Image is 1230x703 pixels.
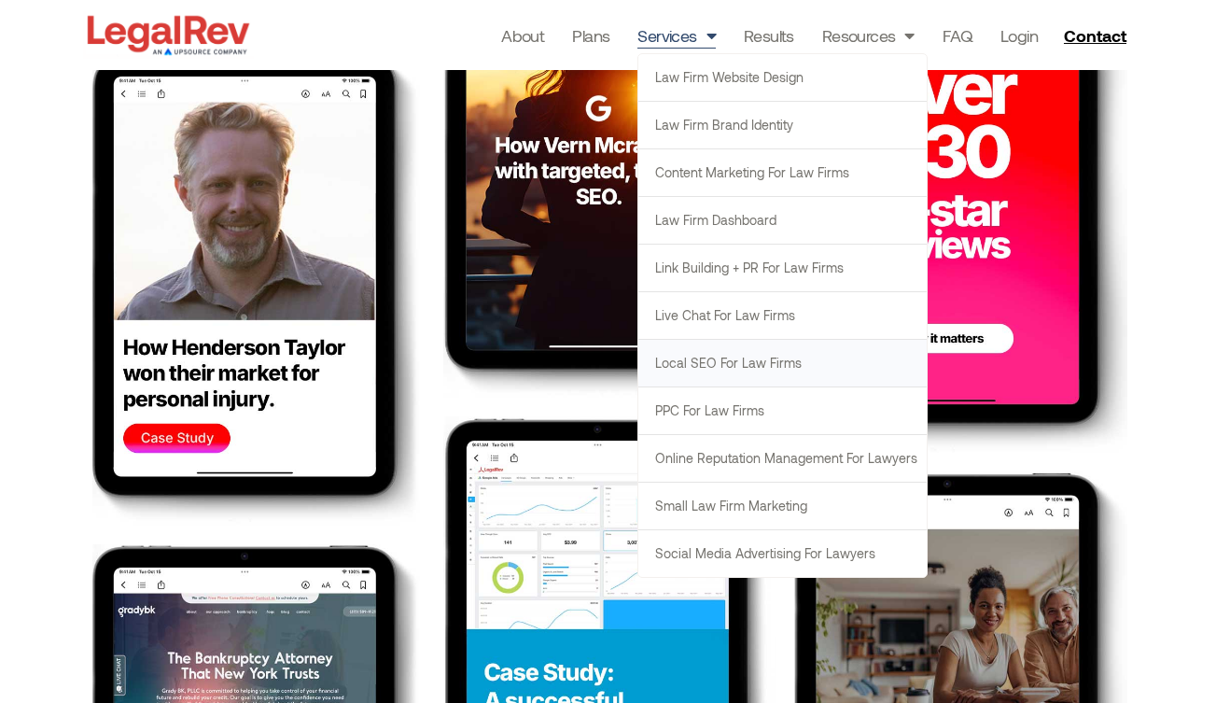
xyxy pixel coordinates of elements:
[638,54,927,101] a: Law Firm Website Design
[638,102,927,148] a: Law Firm Brand Identity
[638,292,927,339] a: Live Chat for Law Firms
[822,22,915,49] a: Resources
[637,22,716,49] a: Services
[501,22,544,49] a: About
[638,435,927,482] a: Online Reputation Management for Lawyers
[638,149,927,196] a: Content Marketing for Law Firms
[572,22,609,49] a: Plans
[744,22,794,49] a: Results
[501,22,1038,49] nav: Menu
[638,197,927,244] a: Law Firm Dashboard
[638,387,927,434] a: PPC for Law Firms
[638,340,927,387] a: Local SEO for Law Firms
[1056,21,1139,50] a: Contact
[943,22,972,49] a: FAQ
[638,245,927,291] a: Link Building + PR for Law Firms
[638,483,927,529] a: Small Law Firm Marketing
[1000,22,1038,49] a: Login
[638,530,927,577] a: Social Media Advertising for Lawyers
[637,53,928,578] ul: Services
[1064,27,1126,44] span: Contact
